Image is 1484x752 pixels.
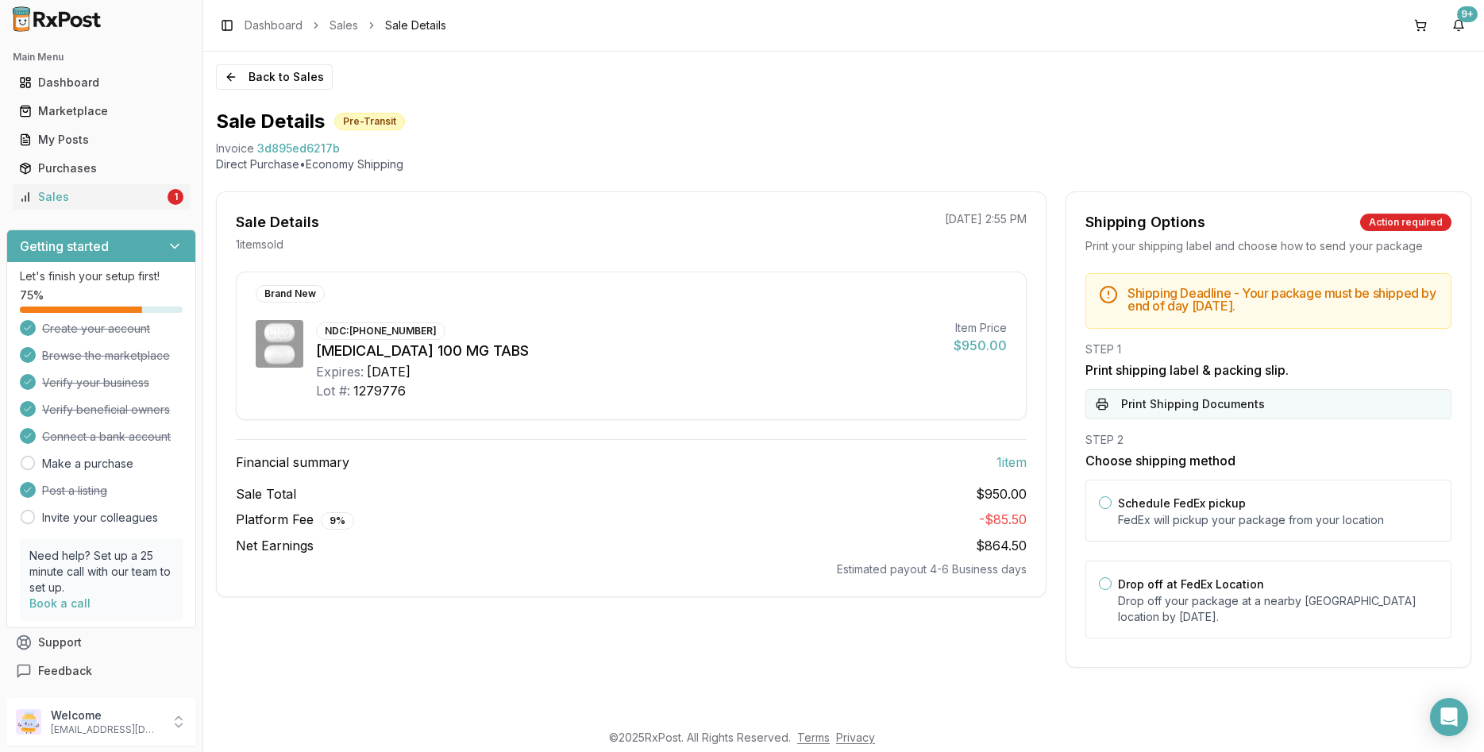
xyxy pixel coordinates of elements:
[42,429,171,445] span: Connect a bank account
[979,511,1027,527] span: - $85.50
[1085,341,1451,357] div: STEP 1
[13,154,190,183] a: Purchases
[42,510,158,526] a: Invite your colleagues
[257,141,340,156] span: 3d895ed6217b
[1457,6,1478,22] div: 9+
[236,536,314,555] span: Net Earnings
[216,64,333,90] button: Back to Sales
[6,127,196,152] button: My Posts
[42,402,170,418] span: Verify beneficial owners
[216,141,254,156] div: Invoice
[20,287,44,303] span: 75 %
[6,98,196,124] button: Marketplace
[236,484,296,503] span: Sale Total
[334,113,405,130] div: Pre-Transit
[13,68,190,97] a: Dashboard
[19,75,183,91] div: Dashboard
[6,657,196,685] button: Feedback
[1430,698,1468,736] div: Open Intercom Messenger
[1085,451,1451,470] h3: Choose shipping method
[42,483,107,499] span: Post a listing
[20,268,183,284] p: Let's finish your setup first!
[1085,238,1451,254] div: Print your shipping label and choose how to send your package
[245,17,303,33] a: Dashboard
[42,375,149,391] span: Verify your business
[256,320,303,368] img: Ubrelvy 100 MG TABS
[51,723,161,736] p: [EMAIL_ADDRESS][DOMAIN_NAME]
[367,362,411,381] div: [DATE]
[19,189,164,205] div: Sales
[245,17,446,33] nav: breadcrumb
[1085,361,1451,380] h3: Print shipping label & packing slip.
[1085,389,1451,419] button: Print Shipping Documents
[42,348,170,364] span: Browse the marketplace
[1446,13,1471,38] button: 9+
[316,322,445,340] div: NDC: [PHONE_NUMBER]
[330,17,358,33] a: Sales
[236,237,283,253] p: 1 item sold
[19,103,183,119] div: Marketplace
[6,6,108,32] img: RxPost Logo
[20,237,109,256] h3: Getting started
[954,336,1007,355] div: $950.00
[836,731,875,744] a: Privacy
[6,70,196,95] button: Dashboard
[385,17,446,33] span: Sale Details
[42,456,133,472] a: Make a purchase
[316,381,350,400] div: Lot #:
[1118,512,1438,528] p: FedEx will pickup your package from your location
[316,362,364,381] div: Expires:
[316,340,941,362] div: [MEDICAL_DATA] 100 MG TABS
[954,320,1007,336] div: Item Price
[6,628,196,657] button: Support
[256,285,325,303] div: Brand New
[976,484,1027,503] span: $950.00
[51,708,161,723] p: Welcome
[1118,496,1246,510] label: Schedule FedEx pickup
[1085,211,1205,233] div: Shipping Options
[42,321,150,337] span: Create your account
[353,381,406,400] div: 1279776
[236,211,319,233] div: Sale Details
[945,211,1027,227] p: [DATE] 2:55 PM
[1085,432,1451,448] div: STEP 2
[1127,287,1438,312] h5: Shipping Deadline - Your package must be shipped by end of day [DATE] .
[996,453,1027,472] span: 1 item
[19,132,183,148] div: My Posts
[13,125,190,154] a: My Posts
[976,538,1027,553] span: $864.50
[29,548,173,596] p: Need help? Set up a 25 minute call with our team to set up.
[1118,593,1438,625] p: Drop off your package at a nearby [GEOGRAPHIC_DATA] location by [DATE] .
[321,512,354,530] div: 9 %
[216,156,1471,172] p: Direct Purchase • Economy Shipping
[29,596,91,610] a: Book a call
[16,709,41,735] img: User avatar
[797,731,830,744] a: Terms
[168,189,183,205] div: 1
[13,97,190,125] a: Marketplace
[38,663,92,679] span: Feedback
[1118,577,1264,591] label: Drop off at FedEx Location
[216,109,325,134] h1: Sale Details
[236,453,349,472] span: Financial summary
[6,184,196,210] button: Sales1
[236,510,354,530] span: Platform Fee
[13,51,190,64] h2: Main Menu
[1360,214,1451,231] div: Action required
[6,156,196,181] button: Purchases
[236,561,1027,577] div: Estimated payout 4-6 Business days
[19,160,183,176] div: Purchases
[13,183,190,211] a: Sales1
